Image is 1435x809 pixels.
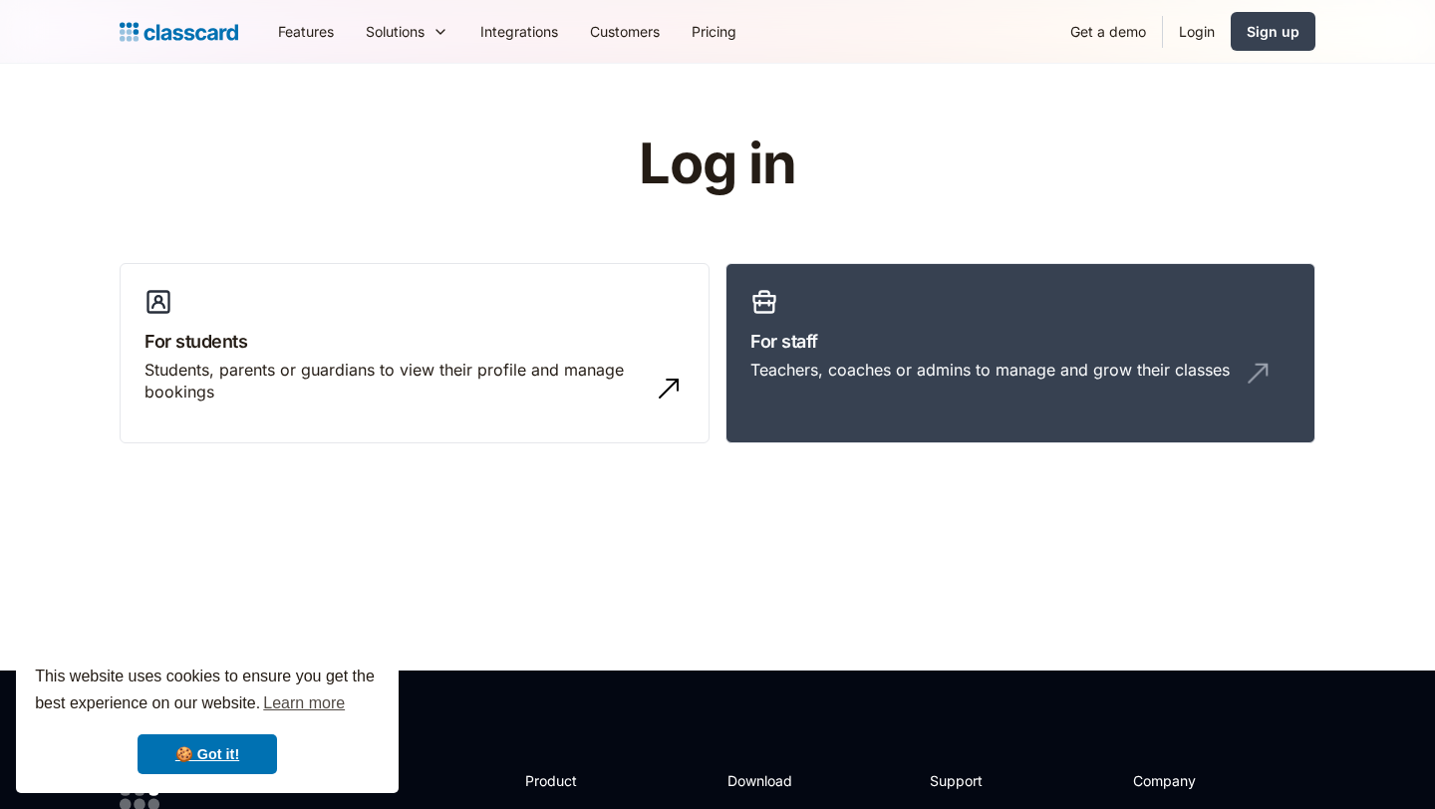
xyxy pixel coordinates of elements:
[725,263,1315,444] a: For staffTeachers, coaches or admins to manage and grow their classes
[144,328,685,355] h3: For students
[350,9,464,54] div: Solutions
[1247,21,1299,42] div: Sign up
[574,9,676,54] a: Customers
[16,646,399,793] div: cookieconsent
[366,21,425,42] div: Solutions
[138,734,277,774] a: dismiss cookie message
[1054,9,1162,54] a: Get a demo
[120,263,710,444] a: For studentsStudents, parents or guardians to view their profile and manage bookings
[402,134,1034,195] h1: Log in
[144,359,645,404] div: Students, parents or guardians to view their profile and manage bookings
[525,770,632,791] h2: Product
[464,9,574,54] a: Integrations
[676,9,752,54] a: Pricing
[1163,9,1231,54] a: Login
[750,328,1291,355] h3: For staff
[1231,12,1315,51] a: Sign up
[260,688,348,718] a: learn more about cookies
[930,770,1010,791] h2: Support
[1133,770,1266,791] h2: Company
[727,770,809,791] h2: Download
[120,18,238,46] a: home
[35,665,380,718] span: This website uses cookies to ensure you get the best experience on our website.
[750,359,1230,381] div: Teachers, coaches or admins to manage and grow their classes
[262,9,350,54] a: Features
